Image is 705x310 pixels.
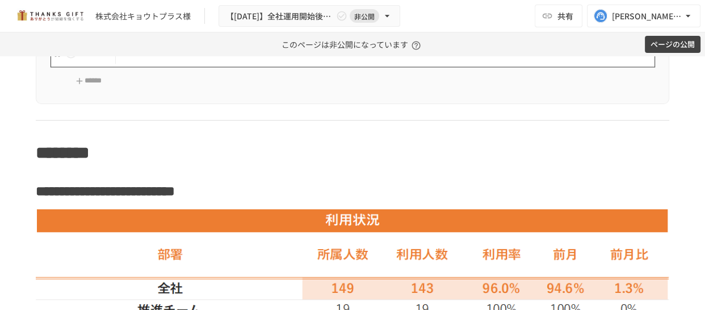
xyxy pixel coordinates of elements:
[645,36,700,53] button: ページの公開
[14,7,86,25] img: mMP1OxWUAhQbsRWCurg7vIHe5HqDpP7qZo7fRoNLXQh
[557,10,573,22] span: 共有
[535,5,582,27] button: 共有
[612,9,682,23] div: [PERSON_NAME][EMAIL_ADDRESS][DOMAIN_NAME]
[219,5,400,27] button: 【[DATE]】全社運用開始後振り返りミーティング非公開
[226,9,334,23] span: 【[DATE]】全社運用開始後振り返りミーティング
[282,32,424,56] p: このページは非公開になっています
[350,10,379,22] span: 非公開
[587,5,700,27] button: [PERSON_NAME][EMAIL_ADDRESS][DOMAIN_NAME]
[95,10,191,22] div: 株式会社キョウトプラス様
